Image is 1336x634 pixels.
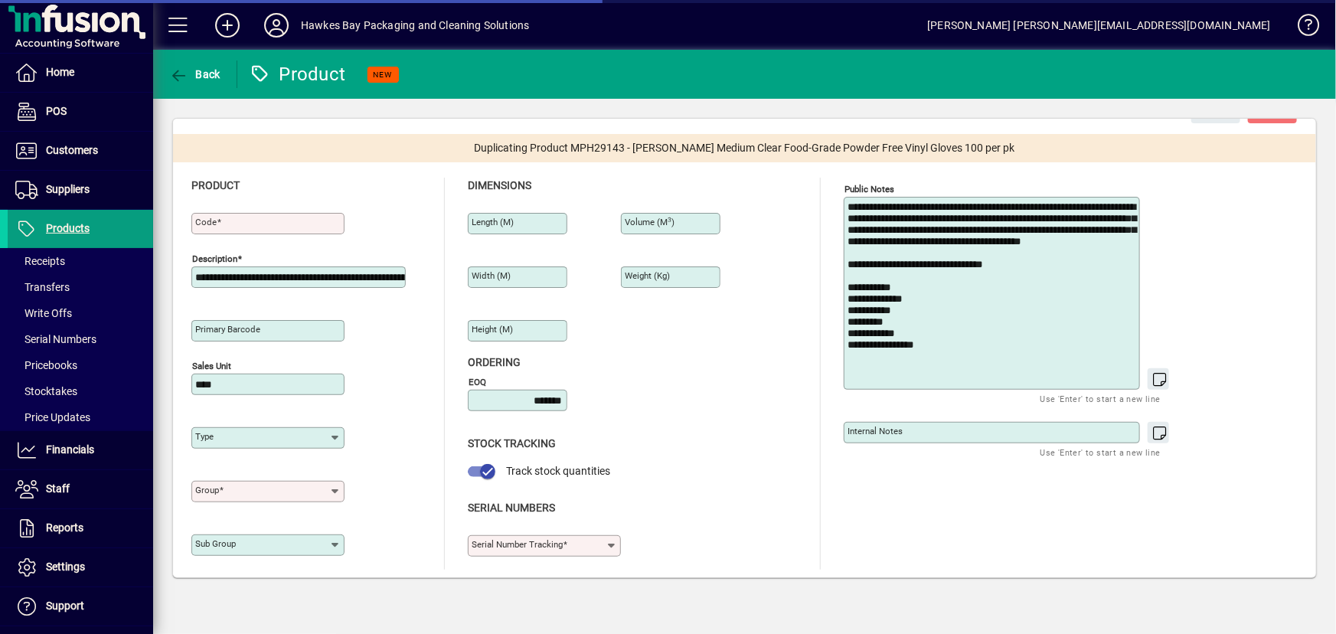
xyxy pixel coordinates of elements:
span: Back [169,68,220,80]
button: Cancel [1191,96,1240,123]
span: Dimensions [468,179,531,191]
mat-label: Description [192,253,237,264]
div: Product [249,62,346,87]
a: Transfers [8,274,153,300]
a: Home [8,54,153,92]
button: Add [203,11,252,39]
mat-label: EOQ [469,377,486,387]
span: Reports [46,521,83,534]
a: Financials [8,431,153,469]
mat-label: Length (m) [472,217,514,227]
span: Settings [46,560,85,573]
span: Support [46,600,84,612]
span: Stock Tracking [468,437,556,449]
span: Suppliers [46,183,90,195]
button: ave [1248,96,1297,123]
a: Staff [8,470,153,508]
span: Customers [46,144,98,156]
div: [PERSON_NAME] [PERSON_NAME][EMAIL_ADDRESS][DOMAIN_NAME] [927,13,1271,38]
span: Products [46,222,90,234]
mat-label: Public Notes [844,184,894,194]
span: Transfers [15,281,70,293]
span: Financials [46,443,94,456]
mat-label: Code [195,217,217,227]
span: Stocktakes [15,385,77,397]
a: Serial Numbers [8,326,153,352]
sup: 3 [668,216,671,224]
a: Customers [8,132,153,170]
span: Serial Numbers [15,333,96,345]
span: POS [46,105,67,117]
span: Home [46,66,74,78]
mat-label: Sales unit [192,361,231,371]
a: Knowledge Base [1286,3,1317,53]
button: Profile [252,11,301,39]
span: Product [191,179,240,191]
a: POS [8,93,153,131]
mat-hint: Use 'Enter' to start a new line [1040,443,1161,461]
mat-label: Serial Number tracking [472,539,563,550]
mat-label: Internal Notes [848,426,903,436]
mat-label: Type [195,431,214,442]
mat-label: Primary barcode [195,324,260,335]
a: Price Updates [8,404,153,430]
a: Receipts [8,248,153,274]
a: Stocktakes [8,378,153,404]
a: Pricebooks [8,352,153,378]
span: Price Updates [15,411,90,423]
mat-label: Volume (m ) [625,217,675,227]
mat-label: Width (m) [472,270,511,281]
span: Pricebooks [15,359,77,371]
span: NEW [374,70,393,80]
a: Support [8,587,153,626]
mat-label: Group [195,485,219,495]
a: Suppliers [8,171,153,209]
span: Write Offs [15,307,72,319]
a: Write Offs [8,300,153,326]
mat-label: Sub group [195,538,236,549]
mat-label: Height (m) [472,324,513,335]
div: Hawkes Bay Packaging and Cleaning Solutions [301,13,530,38]
a: Reports [8,509,153,547]
span: Duplicating Product MPH29143 - [PERSON_NAME] Medium Clear Food-Grade Powder Free Vinyl Gloves 100... [475,140,1015,156]
button: Back [165,60,224,88]
mat-hint: Use 'Enter' to start a new line [1040,390,1161,407]
mat-label: Weight (Kg) [625,270,670,281]
span: Staff [46,482,70,495]
app-page-header-button: Back [153,60,237,88]
span: Receipts [15,255,65,267]
span: Track stock quantities [506,465,610,477]
span: Serial Numbers [468,502,555,514]
a: Settings [8,548,153,587]
span: Ordering [468,356,521,368]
